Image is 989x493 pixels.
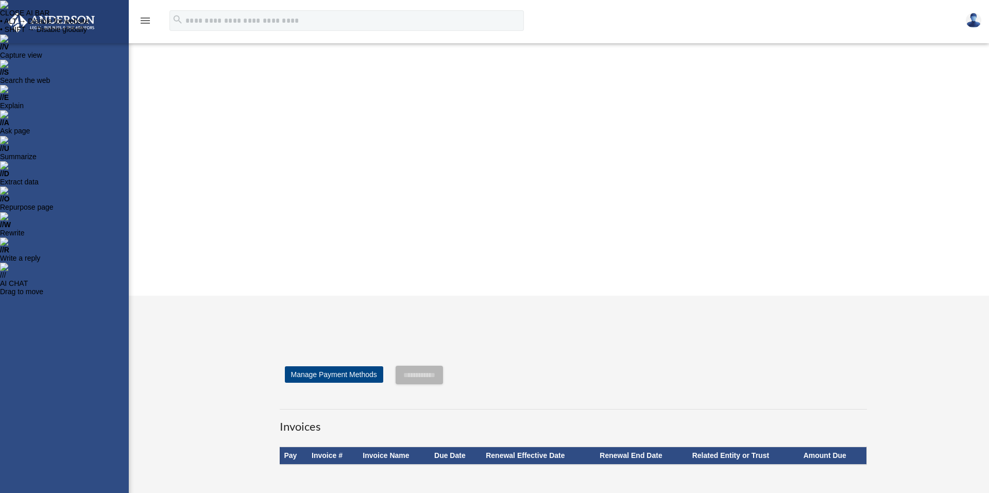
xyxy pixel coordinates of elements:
[280,409,867,435] h3: Invoices
[430,447,482,465] th: Due Date
[688,447,799,465] th: Related Entity or Trust
[359,447,430,465] th: Invoice Name
[595,447,688,465] th: Renewal End Date
[280,447,308,465] th: Pay
[308,447,359,465] th: Invoice #
[799,447,866,465] th: Amount Due
[285,366,383,383] a: Manage Payment Methods
[482,447,595,465] th: Renewal Effective Date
